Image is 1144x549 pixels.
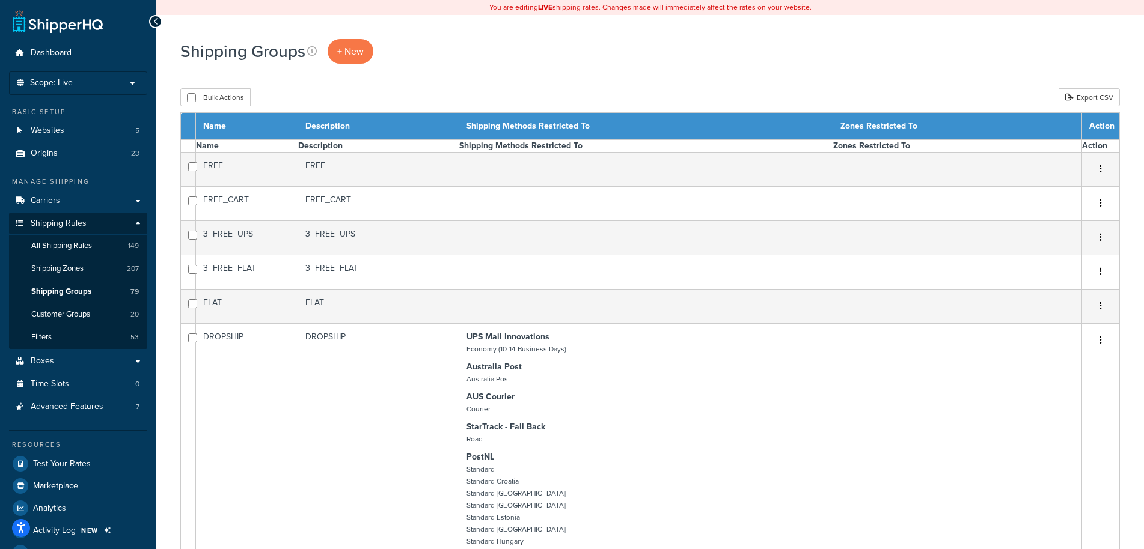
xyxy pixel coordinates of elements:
div: Resources [9,440,147,450]
span: Shipping Groups [31,287,91,297]
li: Shipping Rules [9,213,147,350]
span: Carriers [31,196,60,206]
strong: StarTrack - Fall Back [466,420,545,433]
strong: UPS Mail Innovations [466,330,549,343]
a: Filters 53 [9,326,147,348]
a: Shipping Groups 79 [9,281,147,303]
span: Boxes [31,356,54,366]
li: Shipping Groups [9,281,147,303]
small: Courier [466,404,491,414]
a: Dashboard [9,42,147,64]
th: Name [196,140,298,153]
span: All Shipping Rules [31,241,92,251]
small: Economy (10-14 Business Days) [466,344,566,354]
a: Customer Groups 20 [9,303,147,326]
a: Advanced Features 7 [9,396,147,418]
span: Scope: Live [30,78,73,88]
span: 7 [136,402,139,412]
li: All Shipping Rules [9,235,147,257]
span: 79 [130,287,139,297]
span: 5 [135,126,139,136]
b: LIVE [538,2,552,13]
span: 0 [135,379,139,389]
td: FREE [298,153,459,187]
a: Shipping Rules [9,213,147,235]
th: Action [1082,140,1120,153]
button: Bulk Actions [180,88,251,106]
div: Manage Shipping [9,177,147,187]
span: Time Slots [31,379,69,389]
strong: Australia Post [466,360,522,373]
li: Websites [9,120,147,142]
li: Advanced Features [9,396,147,418]
a: Shipping Zones 207 [9,258,147,280]
span: Dashboard [31,48,72,58]
h1: Shipping Groups [180,40,305,63]
a: Export CSV [1059,88,1120,106]
th: Name [196,113,298,140]
li: Activity Log [9,520,147,541]
span: 23 [131,148,139,159]
a: Time Slots 0 [9,373,147,395]
a: Websites 5 [9,120,147,142]
a: + New [328,39,373,64]
strong: PostNL [466,450,494,463]
span: Shipping Rules [31,219,87,229]
span: Marketplace [33,481,78,491]
strong: AUS Courier [466,390,515,403]
li: Origins [9,142,147,165]
li: Time Slots [9,373,147,395]
div: Basic Setup [9,107,147,117]
th: Shipping Methods Restricted To [459,113,833,140]
li: Filters [9,326,147,348]
li: Shipping Zones [9,258,147,280]
a: All Shipping Rules 149 [9,235,147,257]
td: 3_FREE_FLAT [298,255,459,290]
span: Shipping Zones [31,264,84,274]
li: Customer Groups [9,303,147,326]
td: FREE_CART [196,187,298,221]
span: Websites [31,126,64,136]
span: Filters [31,332,52,342]
a: Analytics [9,497,147,519]
span: Advanced Features [31,402,103,412]
span: Activity Log [33,526,76,536]
td: FREE_CART [298,187,459,221]
span: 53 [130,332,139,342]
span: Customer Groups [31,309,90,320]
a: Origins 23 [9,142,147,165]
td: 3_FREE_UPS [298,221,459,255]
td: 3_FREE_FLAT [196,255,298,290]
a: ShipperHQ Home [13,9,103,33]
span: Test Your Rates [33,459,91,469]
th: Action [1082,113,1120,140]
th: Description [298,113,459,140]
small: Road [466,434,483,444]
span: 149 [128,241,139,251]
a: Test Your Rates [9,453,147,475]
td: FREE [196,153,298,187]
span: 20 [130,309,139,320]
th: Description [298,140,459,153]
a: Marketplace [9,475,147,497]
a: Carriers [9,190,147,212]
th: Shipping Methods Restricted To [459,140,833,153]
th: Zones Restricted To [833,113,1082,140]
a: Boxes [9,350,147,372]
td: 3_FREE_UPS [196,221,298,255]
span: NEW [81,526,99,535]
a: Activity Log NEW [9,520,147,541]
small: Australia Post [466,374,510,384]
span: Origins [31,148,58,159]
span: + New [337,44,364,58]
span: Analytics [33,503,66,514]
td: FLAT [298,290,459,324]
th: Zones Restricted To [833,140,1082,153]
span: 207 [127,264,139,274]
